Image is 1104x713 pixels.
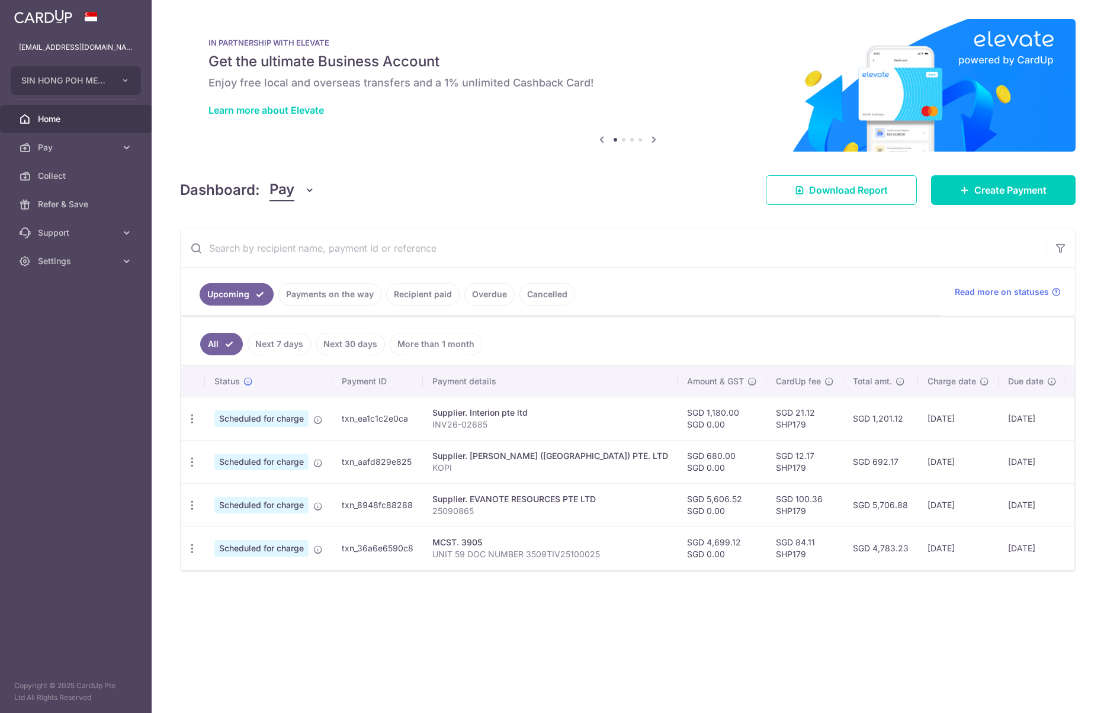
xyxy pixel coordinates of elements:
[214,540,309,557] span: Scheduled for charge
[918,526,999,570] td: [DATE]
[955,286,1061,298] a: Read more on statuses
[843,483,918,526] td: SGD 5,706.88
[955,286,1049,298] span: Read more on statuses
[332,440,423,483] td: txn_aafd829e825
[809,183,888,197] span: Download Report
[181,229,1047,267] input: Search by recipient name, payment id or reference
[332,397,423,440] td: txn_ea1c1c2e0ca
[432,450,668,462] div: Supplier. [PERSON_NAME] ([GEOGRAPHIC_DATA]) PTE. LTD
[1028,677,1092,707] iframe: Opens a widget where you can find more information
[208,104,324,116] a: Learn more about Elevate
[14,9,72,24] img: CardUp
[332,483,423,526] td: txn_8948fc88288
[390,333,482,355] a: More than 1 month
[678,526,766,570] td: SGD 4,699.12 SGD 0.00
[278,283,381,306] a: Payments on the way
[214,410,309,427] span: Scheduled for charge
[38,198,116,210] span: Refer & Save
[432,462,668,474] p: KOPI
[432,407,668,419] div: Supplier. Interion pte ltd
[918,397,999,440] td: [DATE]
[432,548,668,560] p: UNIT 59 DOC NUMBER 3509TIV25100025
[332,366,423,397] th: Payment ID
[200,333,243,355] a: All
[999,397,1066,440] td: [DATE]
[214,454,309,470] span: Scheduled for charge
[316,333,385,355] a: Next 30 days
[214,375,240,387] span: Status
[678,483,766,526] td: SGD 5,606.52 SGD 0.00
[918,483,999,526] td: [DATE]
[999,526,1066,570] td: [DATE]
[843,397,918,440] td: SGD 1,201.12
[386,283,460,306] a: Recipient paid
[766,397,843,440] td: SGD 21.12 SHP179
[519,283,575,306] a: Cancelled
[687,375,744,387] span: Amount & GST
[21,75,109,86] span: SIN HONG POH METAL TRADING
[1070,412,1093,426] img: Bank Card
[208,76,1047,90] h6: Enjoy free local and overseas transfers and a 1% unlimited Cashback Card!
[214,497,309,513] span: Scheduled for charge
[766,483,843,526] td: SGD 100.36 SHP179
[19,41,133,53] p: [EMAIL_ADDRESS][DOMAIN_NAME]
[678,440,766,483] td: SGD 680.00 SGD 0.00
[38,227,116,239] span: Support
[766,526,843,570] td: SGD 84.11 SHP179
[200,283,274,306] a: Upcoming
[974,183,1047,197] span: Create Payment
[38,142,116,153] span: Pay
[776,375,821,387] span: CardUp fee
[180,19,1076,152] img: Renovation banner
[928,375,976,387] span: Charge date
[38,170,116,182] span: Collect
[843,526,918,570] td: SGD 4,783.23
[853,375,892,387] span: Total amt.
[1070,455,1093,469] img: Bank Card
[208,38,1047,47] p: IN PARTNERSHIP WITH ELEVATE
[38,255,116,267] span: Settings
[432,505,668,517] p: 25090865
[38,113,116,125] span: Home
[11,66,141,95] button: SIN HONG POH METAL TRADING
[999,440,1066,483] td: [DATE]
[269,179,294,201] span: Pay
[432,419,668,431] p: INV26-02685
[464,283,515,306] a: Overdue
[180,179,260,201] h4: Dashboard:
[931,175,1076,205] a: Create Payment
[918,440,999,483] td: [DATE]
[432,493,668,505] div: Supplier. EVANOTE RESOURCES PTE LTD
[766,440,843,483] td: SGD 12.17 SHP179
[248,333,311,355] a: Next 7 days
[208,52,1047,71] h5: Get the ultimate Business Account
[269,179,315,201] button: Pay
[423,366,678,397] th: Payment details
[766,175,917,205] a: Download Report
[1070,498,1093,512] img: Bank Card
[1008,375,1044,387] span: Due date
[1070,541,1093,555] img: Bank Card
[678,397,766,440] td: SGD 1,180.00 SGD 0.00
[332,526,423,570] td: txn_36a6e6590c8
[843,440,918,483] td: SGD 692.17
[432,537,668,548] div: MCST. 3905
[999,483,1066,526] td: [DATE]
